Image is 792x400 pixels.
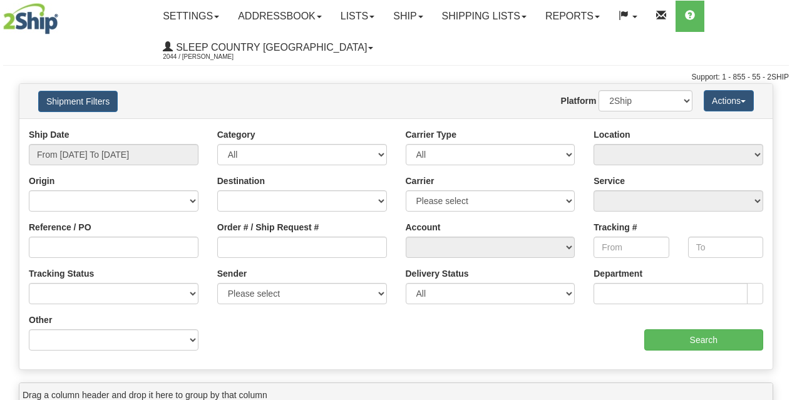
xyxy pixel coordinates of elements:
label: Origin [29,175,54,187]
button: Shipment Filters [38,91,118,112]
a: Ship [384,1,432,32]
div: Support: 1 - 855 - 55 - 2SHIP [3,72,789,83]
a: Sleep Country [GEOGRAPHIC_DATA] 2044 / [PERSON_NAME] [153,32,383,63]
a: Shipping lists [433,1,536,32]
a: Settings [153,1,229,32]
label: Delivery Status [406,267,469,280]
label: Carrier [406,175,435,187]
input: Search [644,329,764,351]
label: Carrier Type [406,128,456,141]
label: Sender [217,267,247,280]
label: Other [29,314,52,326]
button: Actions [704,90,754,111]
input: From [594,237,669,258]
label: Department [594,267,642,280]
label: Service [594,175,625,187]
label: Category [217,128,255,141]
a: Reports [536,1,609,32]
span: Sleep Country [GEOGRAPHIC_DATA] [173,42,367,53]
label: Location [594,128,630,141]
label: Ship Date [29,128,69,141]
a: Addressbook [229,1,331,32]
label: Account [406,221,441,233]
input: To [688,237,763,258]
label: Destination [217,175,265,187]
label: Tracking # [594,221,637,233]
label: Platform [561,95,597,107]
iframe: chat widget [763,136,791,264]
span: 2044 / [PERSON_NAME] [163,51,257,63]
label: Order # / Ship Request # [217,221,319,233]
label: Tracking Status [29,267,94,280]
label: Reference / PO [29,221,91,233]
a: Lists [331,1,384,32]
img: logo2044.jpg [3,3,58,34]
